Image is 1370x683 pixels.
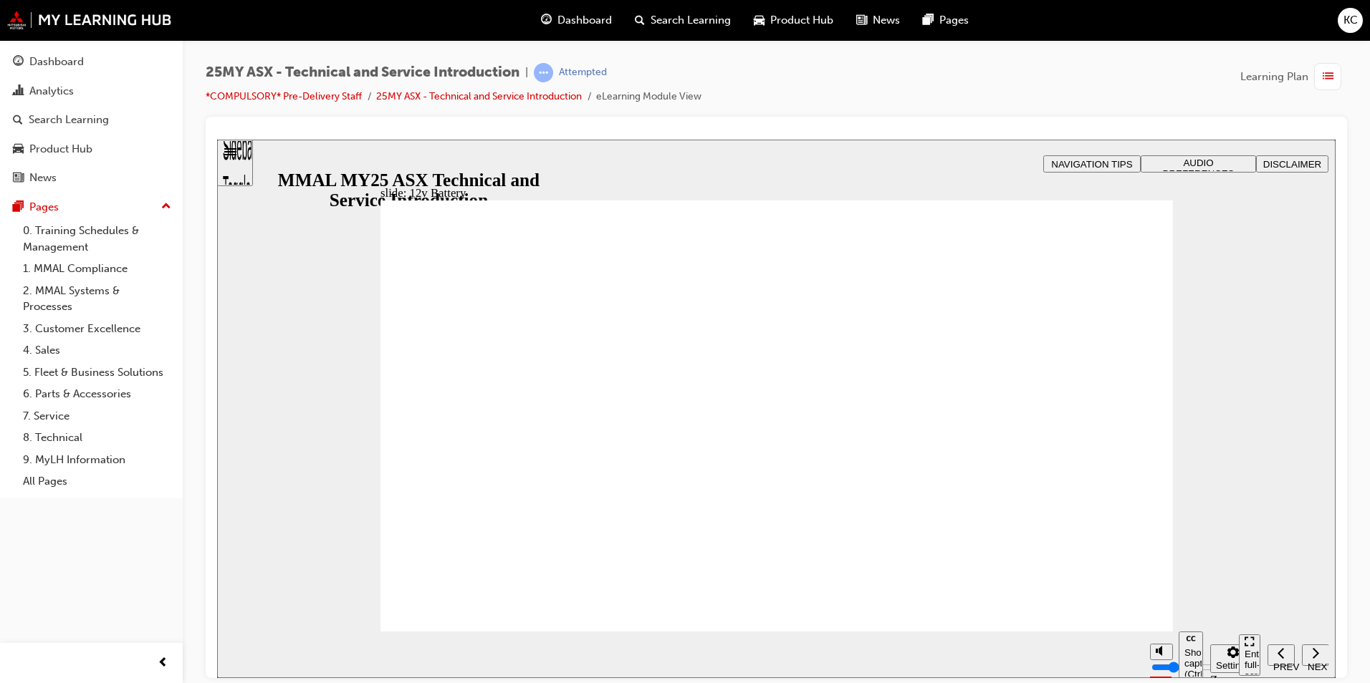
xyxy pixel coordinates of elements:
[17,258,177,280] a: 1. MMAL Compliance
[993,505,1039,533] button: Settings
[13,172,24,185] span: news-icon
[29,54,84,70] div: Dashboard
[911,6,980,35] a: pages-iconPages
[933,504,956,520] button: Mute (Ctrl+Alt+M)
[1056,522,1072,533] div: PREV
[6,46,177,194] button: DashboardAnalyticsSearch LearningProduct HubNews
[834,19,915,30] span: NAVIGATION TIPS
[559,66,607,79] div: Attempted
[13,85,24,98] span: chart-icon
[1022,495,1043,536] button: Enter full-screen (Ctrl+Alt+F)
[557,12,612,29] span: Dashboard
[29,112,109,128] div: Search Learning
[13,114,23,127] span: search-icon
[856,11,867,29] span: news-icon
[530,6,623,35] a: guage-iconDashboard
[29,170,57,186] div: News
[742,6,845,35] a: car-iconProduct Hub
[6,136,177,163] a: Product Hub
[967,508,980,540] div: Show captions (Ctrl+Alt+C)
[873,12,900,29] span: News
[7,11,172,29] img: mmal
[1050,505,1078,526] button: Previous (Ctrl+Alt+Comma)
[6,165,177,191] a: News
[1338,8,1363,33] button: KC
[29,83,74,100] div: Analytics
[1085,505,1112,526] button: Next (Ctrl+Alt+Period)
[534,63,553,82] span: learningRecordVerb_ATTEMPT-icon
[6,78,177,105] a: Analytics
[29,199,59,215] div: Pages
[206,90,362,102] a: *COMPULSORY* Pre-Delivery Staff
[541,11,552,29] span: guage-icon
[1323,68,1333,86] span: list-icon
[13,56,24,69] span: guage-icon
[623,6,742,35] a: search-iconSearch Learning
[525,64,528,81] span: |
[17,220,177,258] a: 0. Training Schedules & Management
[926,492,1015,538] div: misc controls
[6,194,177,221] button: Pages
[17,470,177,493] a: All Pages
[924,16,1039,33] button: AUDIO PREFERENCES
[17,280,177,318] a: 2. MMAL Systems & Processes
[1343,12,1358,29] span: KC
[17,405,177,427] a: 7. Service
[1240,69,1308,85] span: Learning Plan
[999,520,1033,531] div: Settings
[934,522,1027,533] input: volume
[376,90,582,102] a: 25MY ASX - Technical and Service Introduction
[1039,16,1111,33] button: DISCLAIMER
[651,12,731,29] span: Search Learning
[826,16,924,33] button: NAVIGATION TIPS
[770,12,833,29] span: Product Hub
[6,49,177,75] a: Dashboard
[754,11,765,29] span: car-icon
[13,143,24,156] span: car-icon
[206,64,519,81] span: 25MY ASX - Technical and Service Introduction
[946,18,1017,39] span: AUDIO PREFERENCES
[6,107,177,133] a: Search Learning
[1027,509,1038,552] div: Enter full-screen (Ctrl+Alt+F)
[17,362,177,384] a: 5. Fleet & Business Solutions
[923,11,934,29] span: pages-icon
[29,141,92,158] div: Product Hub
[13,201,24,214] span: pages-icon
[17,383,177,405] a: 6. Parts & Accessories
[1046,19,1104,30] span: DISCLAIMER
[635,11,645,29] span: search-icon
[993,533,1022,576] label: Zoom to fit
[161,198,171,216] span: up-icon
[158,654,168,672] span: prev-icon
[939,12,969,29] span: Pages
[845,6,911,35] a: news-iconNews
[1022,492,1111,538] nav: slide navigation
[962,492,986,538] button: Show captions (Ctrl+Alt+C)
[1091,522,1106,533] div: NEXT
[1240,63,1347,90] button: Learning Plan
[17,339,177,362] a: 4. Sales
[17,449,177,471] a: 9. MyLH Information
[596,89,701,105] li: eLearning Module View
[17,318,177,340] a: 3. Customer Excellence
[17,427,177,449] a: 8. Technical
